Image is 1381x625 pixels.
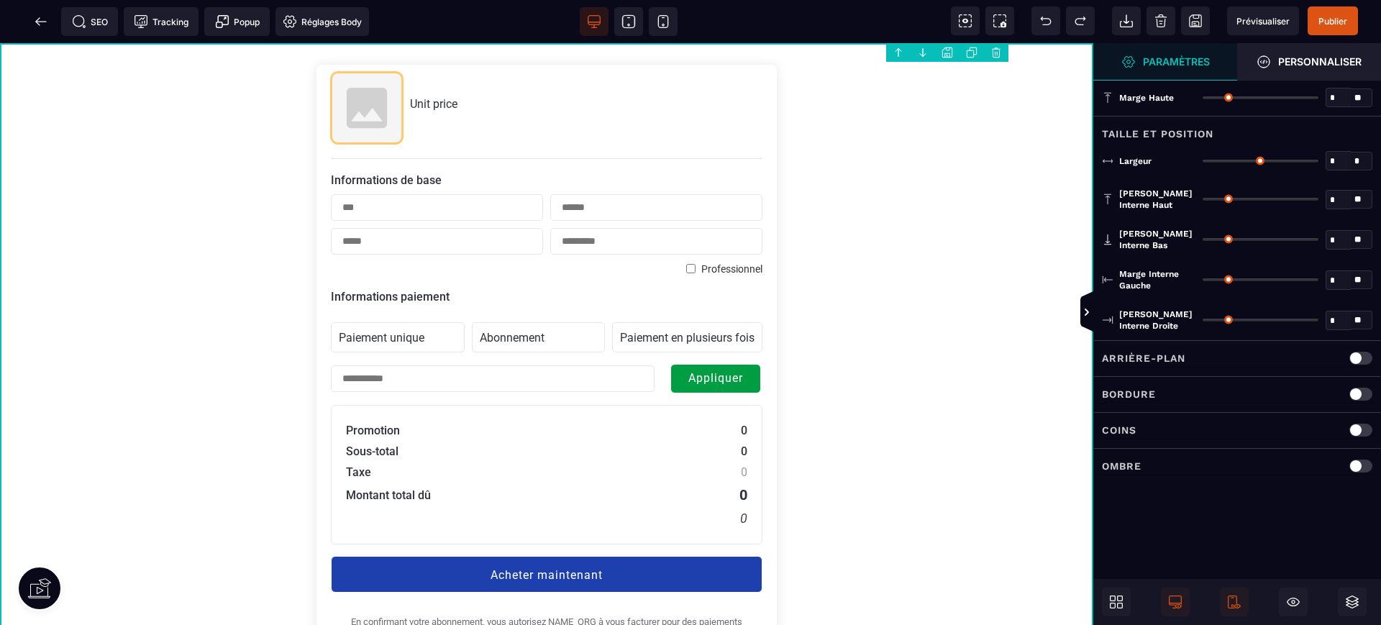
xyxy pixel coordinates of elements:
span: Unit price [410,54,457,68]
text: Taxe [346,422,371,436]
button: Acheter maintenant [331,513,762,549]
span: Voir bureau [580,7,609,36]
p: Arrière-plan [1102,350,1185,367]
span: Retour [27,7,55,36]
span: Ouvrir les calques [1338,588,1367,616]
span: Largeur [1119,155,1152,167]
text: 0 [741,422,747,436]
strong: Personnaliser [1278,56,1362,67]
span: Publier [1318,16,1347,27]
span: Afficher les vues [1093,291,1108,334]
span: Importer [1112,6,1141,35]
h2: Informations paiement [331,247,762,260]
span: Ouvrir le gestionnaire de styles [1237,43,1381,81]
span: [PERSON_NAME] interne droite [1119,309,1195,332]
h2: Informations de base [331,130,762,144]
span: Marge haute [1119,92,1174,104]
span: Voir les composants [951,6,980,35]
strong: Paramètres [1143,56,1210,67]
text: Abonnement [480,288,544,301]
span: Prévisualiser [1236,16,1290,27]
span: Voir tablette [614,7,643,36]
text: Promotion [346,380,400,394]
span: [PERSON_NAME] interne haut [1119,188,1195,211]
span: Code de suivi [124,7,199,36]
span: Réglages Body [283,14,362,29]
div: En confirmant votre abonnement, vous autorisez NAME_ORG à vous facturer pour des paiements futurs... [331,572,762,597]
span: Enregistrer [1181,6,1210,35]
span: Popup [215,14,260,29]
p: Coins [1102,421,1136,439]
text: 0 [741,380,747,394]
text: Montant total dû [346,445,431,459]
span: Ouvrir les blocs [1102,588,1131,616]
text: 0 [741,401,747,415]
span: Favicon [275,7,369,36]
span: Rétablir [1066,6,1095,35]
span: Tracking [134,14,188,29]
text: Sous-total [346,401,398,415]
span: Capture d'écran [985,6,1014,35]
div: Taille et position [1093,116,1381,142]
span: Marge interne gauche [1119,268,1195,291]
span: [PERSON_NAME] interne bas [1119,228,1195,251]
span: Masquer le bloc [1279,588,1308,616]
text: Paiement unique [339,288,424,301]
span: Créer une alerte modale [204,7,270,36]
p: Ombre [1102,457,1141,475]
span: SEO [72,14,108,29]
span: Ouvrir le gestionnaire de styles [1093,43,1237,81]
p: Bordure [1102,386,1156,403]
span: Enregistrer le contenu [1308,6,1358,35]
text: 0 [739,443,747,460]
label: Professionnel [701,220,762,232]
span: Métadata SEO [61,7,118,36]
span: Voir mobile [649,7,678,36]
span: Aperçu [1227,6,1299,35]
text: 0 [740,467,747,483]
span: Afficher le desktop [1161,588,1190,616]
button: Appliquer [670,321,761,350]
img: Product image [331,29,403,101]
text: Paiement en plusieurs fois [620,288,755,301]
span: Nettoyage [1147,6,1175,35]
span: Défaire [1031,6,1060,35]
span: Afficher le mobile [1220,588,1249,616]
